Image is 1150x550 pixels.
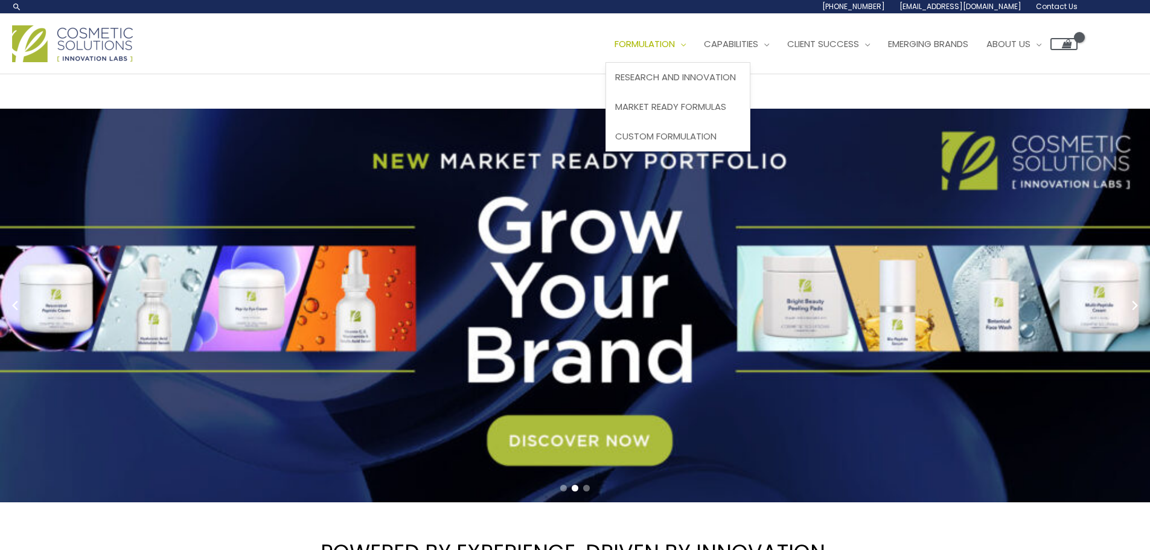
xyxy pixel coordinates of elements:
[605,26,695,62] a: Formulation
[615,100,726,113] span: Market Ready Formulas
[822,1,885,11] span: [PHONE_NUMBER]
[12,2,22,11] a: Search icon link
[583,485,590,491] span: Go to slide 3
[615,71,736,83] span: Research and Innovation
[1036,1,1078,11] span: Contact Us
[615,130,717,142] span: Custom Formulation
[888,37,968,50] span: Emerging Brands
[1050,38,1078,50] a: View Shopping Cart, empty
[977,26,1050,62] a: About Us
[787,37,859,50] span: Client Success
[778,26,879,62] a: Client Success
[695,26,778,62] a: Capabilities
[6,296,24,315] button: Previous slide
[615,37,675,50] span: Formulation
[606,121,750,151] a: Custom Formulation
[606,92,750,122] a: Market Ready Formulas
[572,485,578,491] span: Go to slide 2
[560,485,567,491] span: Go to slide 1
[986,37,1030,50] span: About Us
[899,1,1021,11] span: [EMAIL_ADDRESS][DOMAIN_NAME]
[704,37,758,50] span: Capabilities
[1126,296,1144,315] button: Next slide
[12,25,133,62] img: Cosmetic Solutions Logo
[606,63,750,92] a: Research and Innovation
[879,26,977,62] a: Emerging Brands
[596,26,1078,62] nav: Site Navigation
